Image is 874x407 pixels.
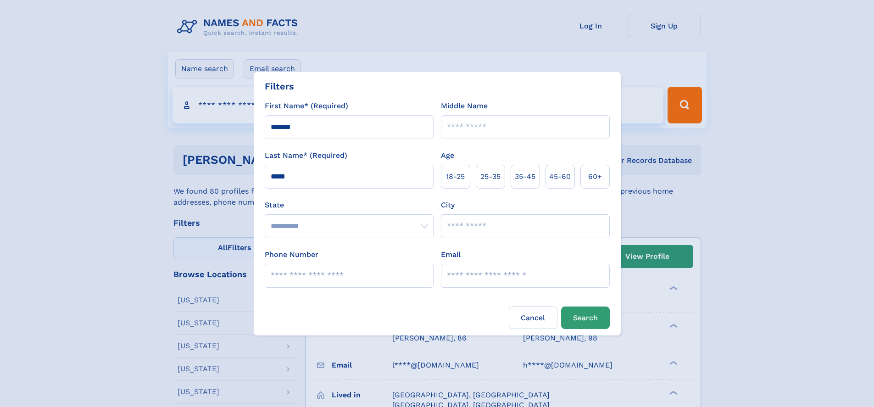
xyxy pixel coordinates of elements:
[265,100,348,112] label: First Name* (Required)
[441,249,461,260] label: Email
[446,171,465,182] span: 18‑25
[441,100,488,112] label: Middle Name
[265,150,347,161] label: Last Name* (Required)
[265,79,294,93] div: Filters
[509,307,557,329] label: Cancel
[265,249,318,260] label: Phone Number
[549,171,571,182] span: 45‑60
[515,171,535,182] span: 35‑45
[441,150,454,161] label: Age
[480,171,501,182] span: 25‑35
[561,307,610,329] button: Search
[265,200,434,211] label: State
[588,171,602,182] span: 60+
[441,200,455,211] label: City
